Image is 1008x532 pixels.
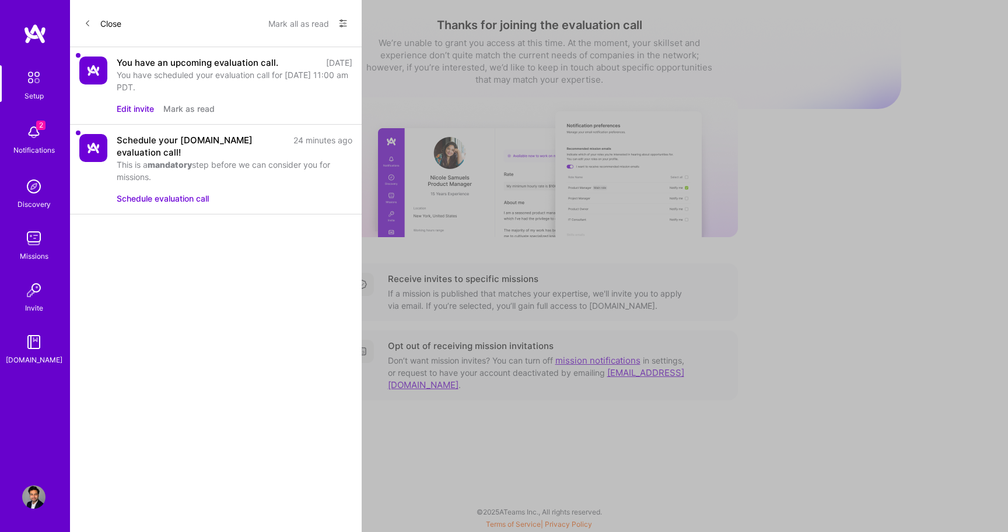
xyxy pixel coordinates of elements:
[117,134,286,158] div: Schedule your [DOMAIN_NAME] evaluation call!
[163,103,215,115] button: Mark as read
[24,90,44,102] div: Setup
[117,103,154,115] button: Edit invite
[19,485,48,509] a: User Avatar
[25,302,43,314] div: Invite
[23,23,47,44] img: logo
[117,57,278,69] div: You have an upcoming evaluation call.
[22,485,45,509] img: User Avatar
[22,175,45,198] img: discovery
[84,14,121,33] button: Close
[20,250,48,262] div: Missions
[117,192,209,205] button: Schedule evaluation call
[293,134,352,158] div: 24 minutes ago
[6,354,62,366] div: [DOMAIN_NAME]
[326,57,352,69] div: [DATE]
[117,158,352,183] div: This is a step before we can consider you for missions.
[22,330,45,354] img: guide book
[268,14,329,33] button: Mark all as read
[117,69,352,93] div: You have scheduled your evaluation call for [DATE] 11:00 am PDT.
[79,57,107,84] img: Company Logo
[22,279,45,302] img: Invite
[79,134,107,162] img: Company Logo
[22,65,46,90] img: setup
[17,198,51,210] div: Discovery
[148,160,192,170] b: mandatory
[22,227,45,250] img: teamwork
